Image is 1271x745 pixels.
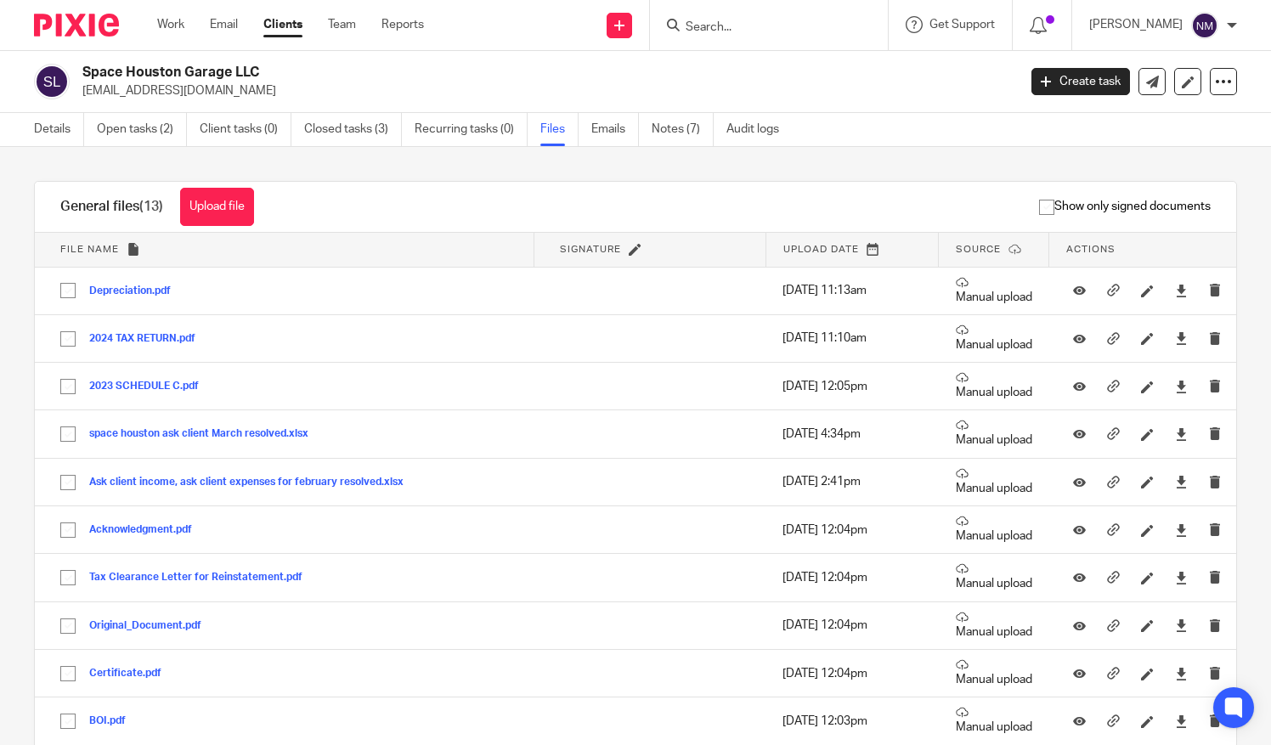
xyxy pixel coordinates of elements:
[52,370,84,403] input: Select
[381,16,424,33] a: Reports
[560,245,621,254] span: Signature
[1039,198,1211,215] span: Show only signed documents
[52,466,84,499] input: Select
[180,188,254,226] button: Upload file
[52,658,84,690] input: Select
[1175,665,1188,682] a: Download
[210,16,238,33] a: Email
[591,113,639,146] a: Emails
[89,524,205,536] button: Acknowledgment.pdf
[52,705,84,737] input: Select
[97,113,187,146] a: Open tasks (2)
[726,113,792,146] a: Audit logs
[89,285,184,297] button: Depreciation.pdf
[1031,68,1130,95] a: Create task
[782,473,922,490] p: [DATE] 2:41pm
[89,428,321,440] button: space houston ask client March resolved.xlsx
[52,562,84,594] input: Select
[956,324,1032,353] p: Manual upload
[139,200,163,213] span: (13)
[782,330,922,347] p: [DATE] 11:10am
[782,617,922,634] p: [DATE] 12:04pm
[52,274,84,307] input: Select
[956,245,1001,254] span: Source
[1175,378,1188,395] a: Download
[1175,569,1188,586] a: Download
[89,668,174,680] button: Certificate.pdf
[304,113,402,146] a: Closed tasks (3)
[1175,330,1188,347] a: Download
[52,323,84,355] input: Select
[956,467,1032,497] p: Manual upload
[782,713,922,730] p: [DATE] 12:03pm
[89,381,212,392] button: 2023 SCHEDULE C.pdf
[1175,426,1188,443] a: Download
[652,113,714,146] a: Notes (7)
[783,245,859,254] span: Upload date
[956,419,1032,449] p: Manual upload
[34,64,70,99] img: svg%3E
[1175,713,1188,730] a: Download
[956,276,1032,306] p: Manual upload
[956,562,1032,592] p: Manual upload
[1066,245,1116,254] span: Actions
[82,82,1006,99] p: [EMAIL_ADDRESS][DOMAIN_NAME]
[540,113,579,146] a: Files
[34,14,119,37] img: Pixie
[89,620,214,632] button: Original_Document.pdf
[684,20,837,36] input: Search
[89,333,208,345] button: 2024 TAX RETURN.pdf
[782,426,922,443] p: [DATE] 4:34pm
[1175,282,1188,299] a: Download
[52,610,84,642] input: Select
[263,16,302,33] a: Clients
[956,706,1032,736] p: Manual upload
[782,282,922,299] p: [DATE] 11:13am
[82,64,822,82] h2: Space Houston Garage LLC
[200,113,291,146] a: Client tasks (0)
[782,378,922,395] p: [DATE] 12:05pm
[782,522,922,539] p: [DATE] 12:04pm
[52,418,84,450] input: Select
[956,515,1032,545] p: Manual upload
[52,514,84,546] input: Select
[89,715,138,727] button: BOI.pdf
[328,16,356,33] a: Team
[60,245,119,254] span: File name
[782,569,922,586] p: [DATE] 12:04pm
[1175,522,1188,539] a: Download
[929,19,995,31] span: Get Support
[956,611,1032,641] p: Manual upload
[782,665,922,682] p: [DATE] 12:04pm
[1175,473,1188,490] a: Download
[1089,16,1183,33] p: [PERSON_NAME]
[34,113,84,146] a: Details
[157,16,184,33] a: Work
[1191,12,1218,39] img: svg%3E
[956,371,1032,401] p: Manual upload
[89,572,315,584] button: Tax Clearance Letter for Reinstatement.pdf
[89,477,416,488] button: Ask client income, ask client expenses for february resolved.xlsx
[1175,617,1188,634] a: Download
[415,113,528,146] a: Recurring tasks (0)
[60,198,163,216] h1: General files
[956,658,1032,688] p: Manual upload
